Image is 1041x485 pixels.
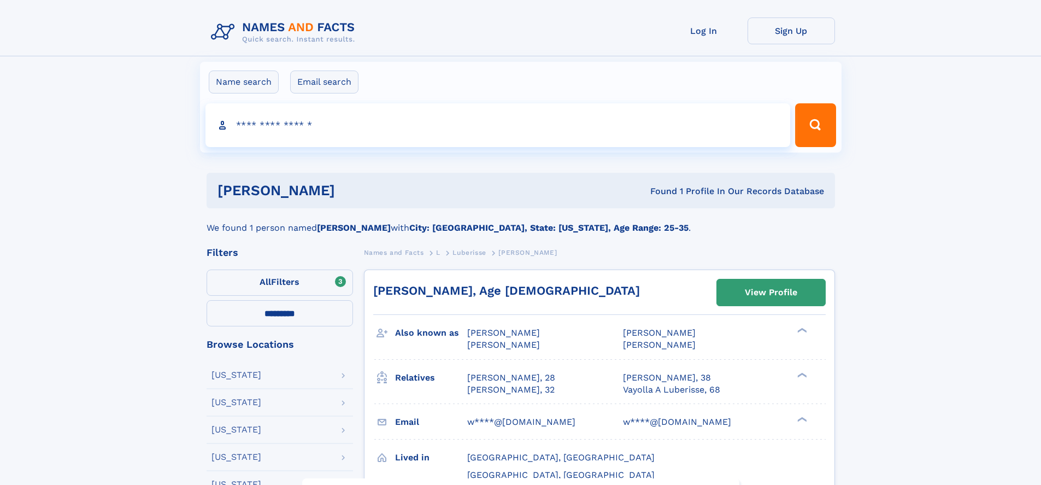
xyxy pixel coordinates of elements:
[795,416,808,423] div: ❯
[317,223,391,233] b: [PERSON_NAME]
[207,270,353,296] label: Filters
[207,340,353,349] div: Browse Locations
[717,279,825,306] a: View Profile
[467,384,555,396] a: [PERSON_NAME], 32
[467,328,540,338] span: [PERSON_NAME]
[467,452,655,463] span: [GEOGRAPHIC_DATA], [GEOGRAPHIC_DATA]
[207,208,835,235] div: We found 1 person named with .
[623,384,720,396] a: Vayolla A Luberisse, 68
[498,249,557,256] span: [PERSON_NAME]
[409,223,689,233] b: City: [GEOGRAPHIC_DATA], State: [US_STATE], Age Range: 25-35
[211,398,261,407] div: [US_STATE]
[660,17,748,44] a: Log In
[436,246,440,259] a: L
[395,369,467,387] h3: Relatives
[205,103,791,147] input: search input
[290,71,358,94] label: Email search
[795,103,836,147] button: Search Button
[623,328,696,338] span: [PERSON_NAME]
[452,249,486,256] span: Luberisse
[207,17,364,47] img: Logo Names and Facts
[260,277,271,287] span: All
[209,71,279,94] label: Name search
[623,372,711,384] a: [PERSON_NAME], 38
[395,413,467,431] h3: Email
[467,372,555,384] a: [PERSON_NAME], 28
[364,246,424,259] a: Names and Facts
[373,284,640,297] a: [PERSON_NAME], Age [DEMOGRAPHIC_DATA]
[795,371,808,378] div: ❯
[623,340,696,350] span: [PERSON_NAME]
[217,184,493,197] h1: [PERSON_NAME]
[395,448,467,467] h3: Lived in
[467,340,540,350] span: [PERSON_NAME]
[207,248,353,258] div: Filters
[745,280,797,305] div: View Profile
[211,425,261,434] div: [US_STATE]
[452,246,486,259] a: Luberisse
[436,249,440,256] span: L
[492,185,824,197] div: Found 1 Profile In Our Records Database
[467,470,655,480] span: [GEOGRAPHIC_DATA], [GEOGRAPHIC_DATA]
[395,324,467,342] h3: Also known as
[211,453,261,461] div: [US_STATE]
[748,17,835,44] a: Sign Up
[795,327,808,334] div: ❯
[211,371,261,379] div: [US_STATE]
